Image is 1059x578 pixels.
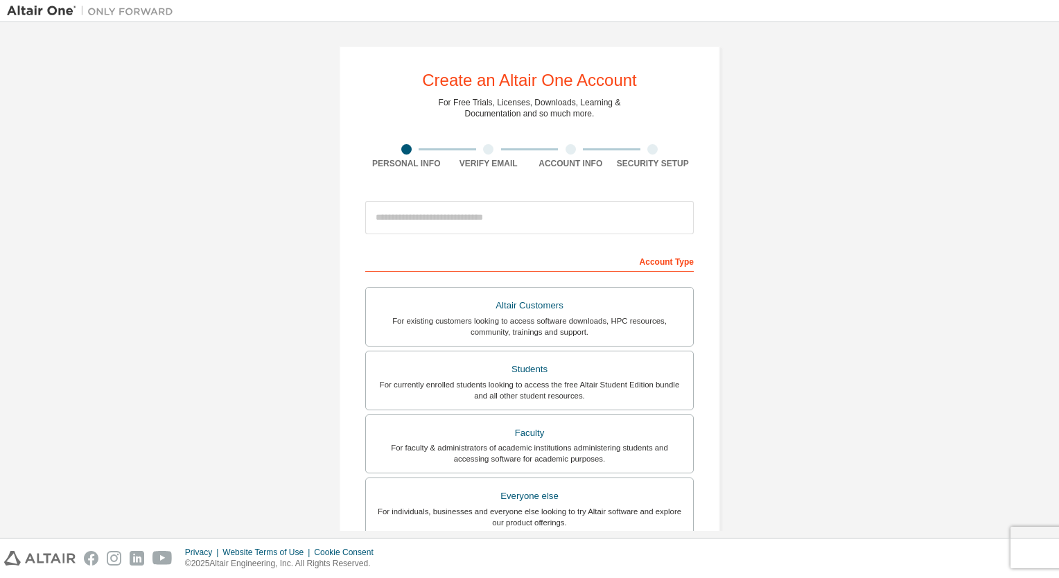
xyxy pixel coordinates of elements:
[374,506,685,528] div: For individuals, businesses and everyone else looking to try Altair software and explore our prod...
[612,158,694,169] div: Security Setup
[314,547,381,558] div: Cookie Consent
[374,423,685,443] div: Faculty
[529,158,612,169] div: Account Info
[374,442,685,464] div: For faculty & administrators of academic institutions administering students and accessing softwa...
[374,360,685,379] div: Students
[374,379,685,401] div: For currently enrolled students looking to access the free Altair Student Edition bundle and all ...
[374,315,685,338] div: For existing customers looking to access software downloads, HPC resources, community, trainings ...
[448,158,530,169] div: Verify Email
[365,249,694,272] div: Account Type
[152,551,173,566] img: youtube.svg
[107,551,121,566] img: instagram.svg
[130,551,144,566] img: linkedin.svg
[422,72,637,89] div: Create an Altair One Account
[374,296,685,315] div: Altair Customers
[7,4,180,18] img: Altair One
[84,551,98,566] img: facebook.svg
[4,551,76,566] img: altair_logo.svg
[365,158,448,169] div: Personal Info
[185,547,222,558] div: Privacy
[374,487,685,506] div: Everyone else
[222,547,314,558] div: Website Terms of Use
[185,558,382,570] p: © 2025 Altair Engineering, Inc. All Rights Reserved.
[439,97,621,119] div: For Free Trials, Licenses, Downloads, Learning & Documentation and so much more.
